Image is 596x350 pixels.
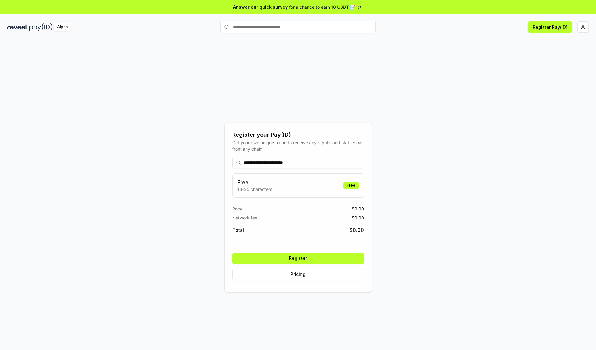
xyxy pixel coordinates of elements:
[54,23,71,31] div: Alpha
[350,226,364,234] span: $ 0.00
[232,269,364,280] button: Pricing
[237,186,272,193] p: 13-25 characters
[232,215,257,221] span: Network fee
[7,23,28,31] img: reveel_dark
[528,21,572,33] button: Register Pay(ID)
[233,4,288,10] span: Answer our quick survey
[232,226,244,234] span: Total
[352,206,364,212] span: $ 0.00
[232,206,242,212] span: Price
[237,179,272,186] h3: Free
[352,215,364,221] span: $ 0.00
[232,253,364,264] button: Register
[343,182,359,189] div: Free
[29,23,52,31] img: pay_id
[289,4,355,10] span: for a chance to earn 10 USDT 📝
[232,131,364,139] div: Register your Pay(ID)
[232,139,364,152] div: Get your own unique name to receive any crypto and stablecoin, from any chain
